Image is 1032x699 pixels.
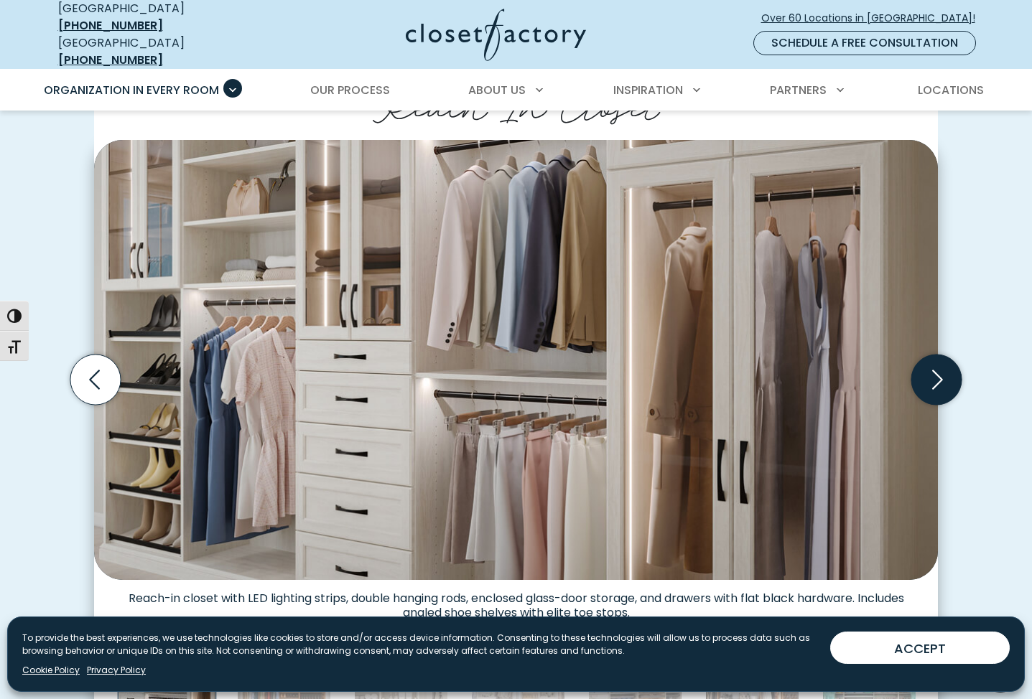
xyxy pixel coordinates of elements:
span: About Us [468,82,526,98]
span: Organization in Every Room [44,82,219,98]
div: [GEOGRAPHIC_DATA] [58,34,266,69]
nav: Primary Menu [34,70,999,111]
img: Reach-in closet with elegant white wood cabinetry, LED lighting, and pull-out shoe storage and do... [94,140,938,579]
a: [PHONE_NUMBER] [58,52,163,68]
button: Previous slide [65,349,126,411]
a: Over 60 Locations in [GEOGRAPHIC_DATA]! [761,6,987,31]
a: Privacy Policy [87,664,146,677]
figcaption: Reach-in closet with LED lighting strips, double hanging rods, enclosed glass-door storage, and d... [94,580,938,620]
span: Locations [918,82,984,98]
span: Our Process [310,82,390,98]
button: Next slide [906,349,967,411]
img: Closet Factory Logo [406,9,586,61]
a: Cookie Policy [22,664,80,677]
span: Over 60 Locations in [GEOGRAPHIC_DATA]! [761,11,987,26]
a: [PHONE_NUMBER] [58,17,163,34]
button: ACCEPT [830,632,1010,664]
span: Partners [770,82,827,98]
a: Schedule a Free Consultation [753,31,976,55]
p: To provide the best experiences, we use technologies like cookies to store and/or access device i... [22,632,819,657]
span: Inspiration [613,82,683,98]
